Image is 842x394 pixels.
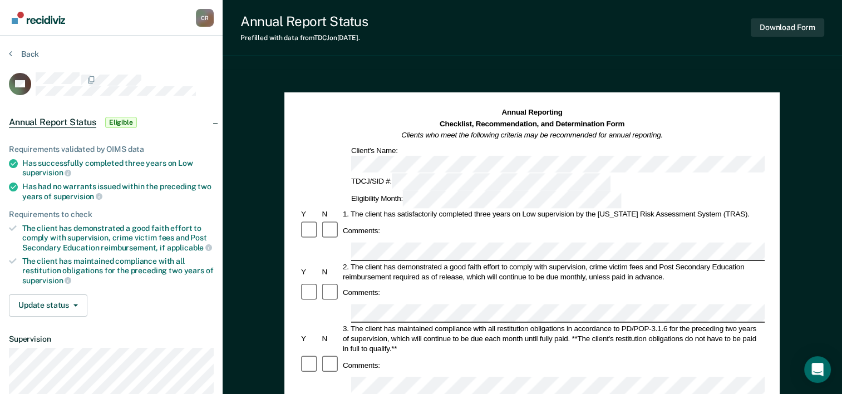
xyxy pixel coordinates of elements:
[22,276,71,285] span: supervision
[299,333,320,343] div: Y
[105,117,137,128] span: Eligible
[196,9,214,27] div: C R
[321,267,341,277] div: N
[349,174,612,191] div: TDCJ/SID #:
[240,13,368,29] div: Annual Report Status
[349,191,623,208] div: Eligibility Month:
[440,120,624,128] strong: Checklist, Recommendation, and Determination Form
[341,226,382,236] div: Comments:
[299,209,320,219] div: Y
[9,334,214,344] dt: Supervision
[196,9,214,27] button: Profile dropdown button
[341,262,765,282] div: 2. The client has demonstrated a good faith effort to comply with supervision, crime victim fees ...
[12,12,65,24] img: Recidiviz
[22,182,214,201] div: Has had no warrants issued within the preceding two years of
[804,356,831,383] div: Open Intercom Messenger
[9,294,87,317] button: Update status
[341,323,765,353] div: 3. The client has maintained compliance with all restitution obligations in accordance to PD/POP-...
[341,360,382,370] div: Comments:
[751,18,824,37] button: Download Form
[22,159,214,178] div: Has successfully completed three years on Low
[22,168,71,177] span: supervision
[240,34,368,42] div: Prefilled with data from TDCJ on [DATE] .
[9,117,96,128] span: Annual Report Status
[502,109,563,117] strong: Annual Reporting
[167,243,212,252] span: applicable
[53,192,102,201] span: supervision
[9,49,39,59] button: Back
[341,209,765,219] div: 1. The client has satisfactorily completed three years on Low supervision by the [US_STATE] Risk ...
[341,288,382,298] div: Comments:
[299,267,320,277] div: Y
[22,224,214,252] div: The client has demonstrated a good faith effort to comply with supervision, crime victim fees and...
[9,210,214,219] div: Requirements to check
[402,131,663,139] em: Clients who meet the following criteria may be recommended for annual reporting.
[9,145,214,154] div: Requirements validated by OIMS data
[22,257,214,285] div: The client has maintained compliance with all restitution obligations for the preceding two years of
[321,209,341,219] div: N
[321,333,341,343] div: N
